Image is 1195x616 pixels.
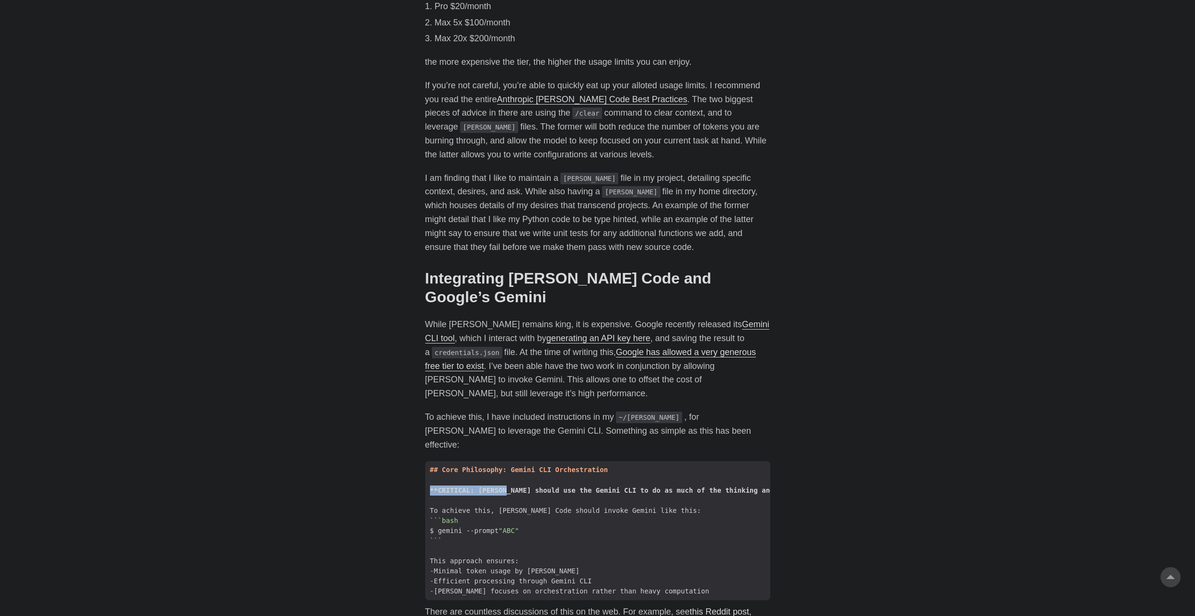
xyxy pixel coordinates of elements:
[425,576,597,586] span: Efficient processing through Gemini CLI
[430,517,458,524] span: ```bash
[616,412,683,423] code: ~/[PERSON_NAME]
[425,171,770,254] p: I am finding that I like to maintain a file in my project, detailing specific context, desires, a...
[430,567,434,575] span: -
[430,537,442,545] span: ```
[430,577,434,585] span: -
[430,587,434,595] span: -
[499,527,519,534] span: "ABC"
[560,173,619,184] code: [PERSON_NAME]
[425,506,706,516] span: To achieve this, [PERSON_NAME] Code should invoke Gemini like this:
[435,32,770,46] li: Max 20x $200/month
[1160,567,1181,587] a: go to top
[546,333,650,343] a: generating an API key here
[425,566,585,576] span: Minimal token usage by [PERSON_NAME]
[425,318,770,401] p: While [PERSON_NAME] remains king, it is expensive. Google recently released its , which I interac...
[425,410,770,451] p: To achieve this, I have included instructions in my , for [PERSON_NAME] to leverage the Gemini CL...
[432,347,502,358] code: credentials.json
[425,586,714,596] span: [PERSON_NAME] focuses on orchestration rather than heavy computation
[572,107,603,119] code: /clear
[430,466,608,474] span: ## Core Philosophy: Gemini CLI Orchestration
[602,186,661,198] code: [PERSON_NAME]
[497,95,687,104] a: Anthropic [PERSON_NAME] Code Best Practices
[425,79,770,162] p: If you’re not careful, you’re able to quickly eat up your alloted usage limits. I recommend you r...
[425,347,756,371] a: Google has allowed a very generous free tier to exist
[425,526,524,536] span: $ gemini --prompt
[425,269,770,306] h2: Integrating [PERSON_NAME] Code and Google’s Gemini
[425,55,770,69] p: the more expensive the tier, the higher the usage limits you can enjoy.
[425,556,524,566] span: This approach ensures:
[460,121,519,133] code: [PERSON_NAME]
[435,16,770,30] li: Max 5x $100/month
